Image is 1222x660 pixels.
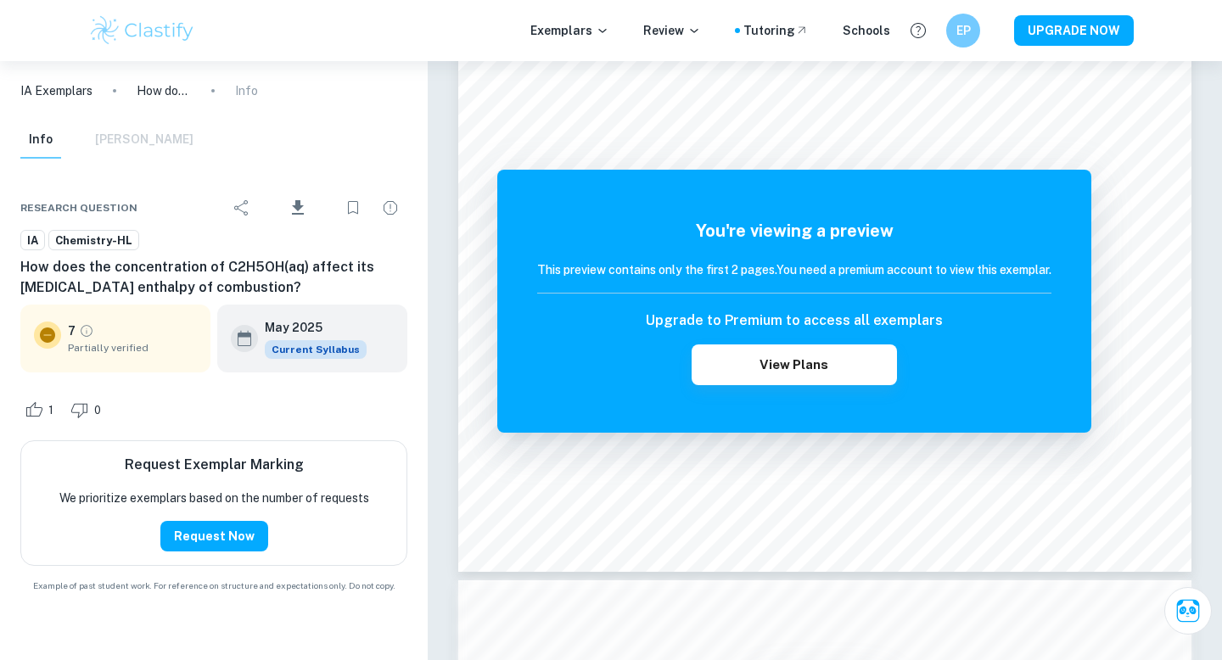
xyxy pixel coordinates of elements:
[225,191,259,225] div: Share
[373,191,407,225] div: Report issue
[537,260,1051,279] h6: This preview contains only the first 2 pages. You need a premium account to view this exemplar.
[39,402,63,419] span: 1
[20,200,137,215] span: Research question
[20,81,92,100] a: IA Exemplars
[85,402,110,419] span: 0
[262,186,333,230] div: Download
[265,340,367,359] span: Current Syllabus
[49,232,138,249] span: Chemistry-HL
[743,21,809,40] a: Tutoring
[21,232,44,249] span: IA
[20,230,45,251] a: IA
[646,310,943,331] h6: Upgrade to Premium to access all exemplars
[692,344,897,385] button: View Plans
[88,14,196,48] img: Clastify logo
[125,455,304,475] h6: Request Exemplar Marking
[68,322,76,340] p: 7
[20,257,407,298] h6: How does the concentration of C2H5OH(aq) affect its [MEDICAL_DATA] enthalpy of combustion?
[265,318,353,337] h6: May 2025
[946,14,980,48] button: EP
[59,489,369,507] p: We prioritize exemplars based on the number of requests
[1014,15,1134,46] button: UPGRADE NOW
[48,230,139,251] a: Chemistry-HL
[336,191,370,225] div: Bookmark
[537,218,1051,243] h5: You're viewing a preview
[1164,587,1212,635] button: Ask Clai
[20,579,407,592] span: Example of past student work. For reference on structure and expectations only. Do not copy.
[643,21,701,40] p: Review
[137,81,191,100] p: How does the concentration of C2H5OH(aq) affect its [MEDICAL_DATA] enthalpy of combustion?
[265,340,367,359] div: This exemplar is based on the current syllabus. Feel free to refer to it for inspiration/ideas wh...
[160,521,268,551] button: Request Now
[68,340,197,355] span: Partially verified
[530,21,609,40] p: Exemplars
[843,21,890,40] a: Schools
[954,21,973,40] h6: EP
[904,16,933,45] button: Help and Feedback
[20,121,61,159] button: Info
[66,396,110,423] div: Dislike
[235,81,258,100] p: Info
[79,323,94,338] a: Grade partially verified
[20,396,63,423] div: Like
